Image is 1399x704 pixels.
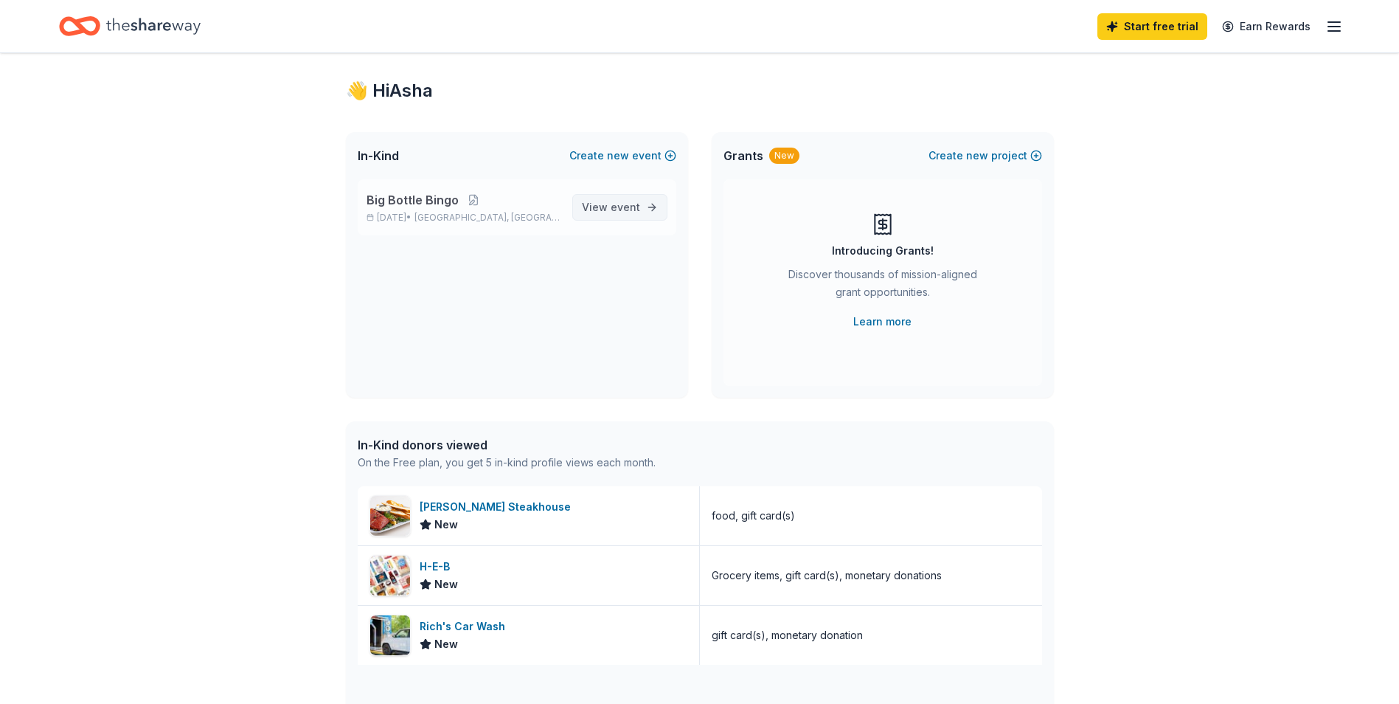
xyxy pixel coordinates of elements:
div: Grocery items, gift card(s), monetary donations [712,567,942,584]
span: [GEOGRAPHIC_DATA], [GEOGRAPHIC_DATA] [414,212,560,224]
span: new [966,147,988,165]
div: [PERSON_NAME] Steakhouse [420,498,577,516]
img: Image for Rich's Car Wash [370,615,410,655]
a: View event [572,194,667,221]
button: Createnewevent [569,147,676,165]
div: Rich's Car Wash [420,618,511,635]
div: Introducing Grants! [832,242,934,260]
div: 👋 Hi Asha [346,79,1054,103]
div: New [769,148,799,164]
span: new [607,147,629,165]
span: Grants [723,147,763,165]
div: Discover thousands of mission-aligned grant opportunities. [782,266,983,307]
span: Big Bottle Bingo [367,191,459,209]
a: Home [59,9,201,44]
a: Earn Rewards [1213,13,1319,40]
img: Image for Perry's Steakhouse [370,496,410,536]
span: New [434,576,458,593]
span: New [434,635,458,653]
a: Start free trial [1097,13,1207,40]
img: Image for H-E-B [370,556,410,596]
span: event [611,201,640,213]
span: In-Kind [358,147,399,165]
div: In-Kind donors viewed [358,436,656,454]
span: View [582,199,640,216]
span: New [434,516,458,534]
div: gift card(s), monetary donation [712,627,863,644]
button: Createnewproject [928,147,1042,165]
a: Learn more [853,313,912,331]
div: H-E-B [420,558,458,576]
div: food, gift card(s) [712,507,795,525]
p: [DATE] • [367,212,560,224]
div: On the Free plan, you get 5 in-kind profile views each month. [358,454,656,472]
